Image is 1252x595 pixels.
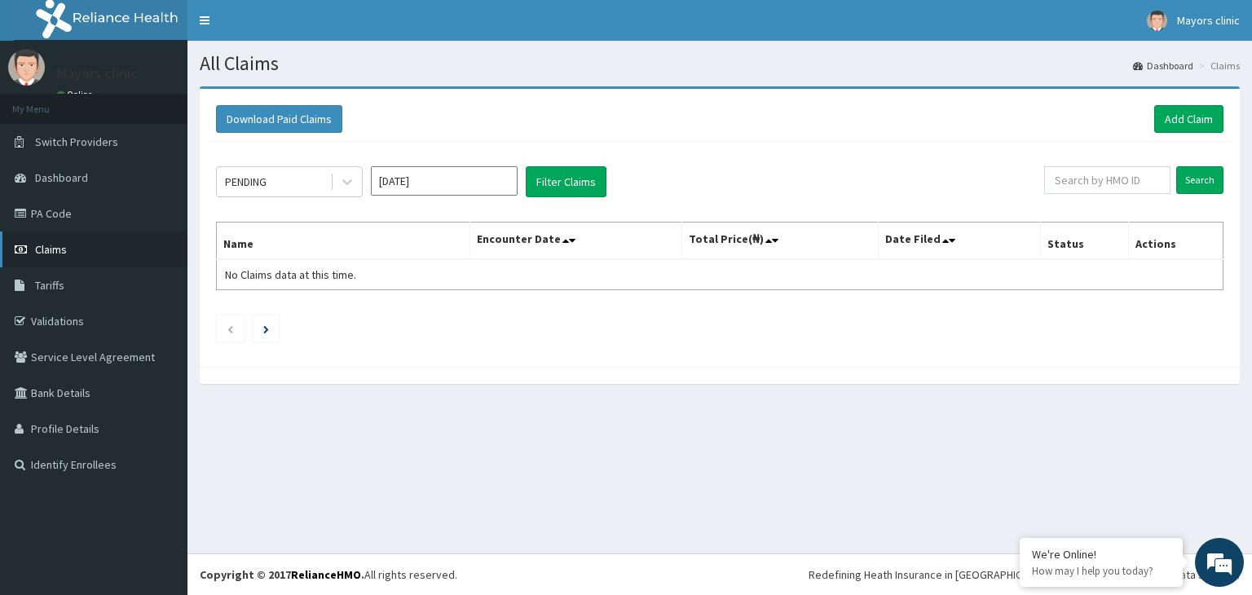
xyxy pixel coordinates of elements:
[57,66,138,81] p: Mayors clinic
[809,566,1240,583] div: Redefining Heath Insurance in [GEOGRAPHIC_DATA] using Telemedicine and Data Science!
[1154,105,1223,133] a: Add Claim
[225,267,356,282] span: No Claims data at this time.
[1176,166,1223,194] input: Search
[1032,547,1170,562] div: We're Online!
[200,567,364,582] strong: Copyright © 2017 .
[291,567,361,582] a: RelianceHMO
[217,223,470,260] th: Name
[1133,59,1193,73] a: Dashboard
[200,53,1240,74] h1: All Claims
[1128,223,1223,260] th: Actions
[1041,223,1128,260] th: Status
[35,242,67,257] span: Claims
[682,223,879,260] th: Total Price(₦)
[187,553,1252,595] footer: All rights reserved.
[371,166,518,196] input: Select Month and Year
[8,49,45,86] img: User Image
[1044,166,1170,194] input: Search by HMO ID
[263,321,269,336] a: Next page
[35,134,118,149] span: Switch Providers
[470,223,682,260] th: Encounter Date
[35,278,64,293] span: Tariffs
[35,170,88,185] span: Dashboard
[526,166,606,197] button: Filter Claims
[57,89,96,100] a: Online
[216,105,342,133] button: Download Paid Claims
[1177,13,1240,28] span: Mayors clinic
[879,223,1041,260] th: Date Filed
[1147,11,1167,31] img: User Image
[225,174,267,190] div: PENDING
[227,321,234,336] a: Previous page
[1032,564,1170,578] p: How may I help you today?
[1195,59,1240,73] li: Claims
